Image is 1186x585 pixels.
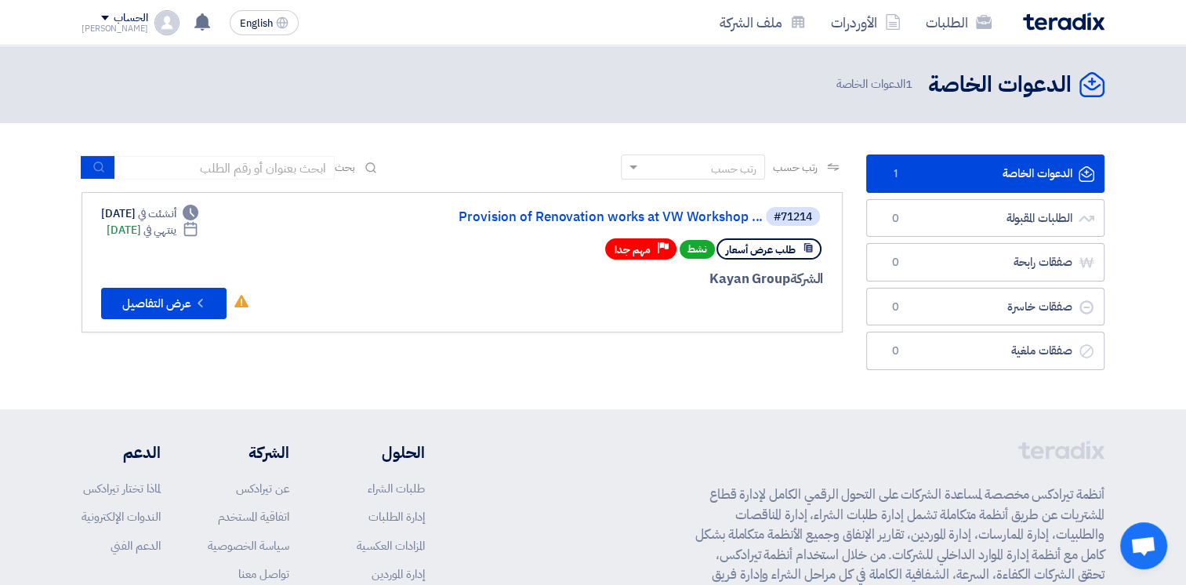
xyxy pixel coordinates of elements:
div: Kayan Group [446,269,823,289]
a: تواصل معنا [238,565,289,583]
span: English [240,18,273,29]
a: Provision of Renovation works at VW Workshop ... [449,210,763,224]
a: المزادات العكسية [357,537,425,554]
a: الدعوات الخاصة1 [866,154,1104,193]
a: الأوردرات [818,4,913,41]
span: أنشئت في [138,205,176,222]
a: عن تيرادكس [236,480,289,497]
a: Open chat [1120,522,1167,569]
span: مهم جدا [615,242,651,257]
a: صفقات رابحة0 [866,243,1104,282]
span: الشركة [790,269,824,289]
div: #71214 [774,212,812,223]
span: نشط [680,240,715,259]
li: الدعم [82,441,161,464]
span: ينتهي في [143,222,176,238]
span: رتب حسب [773,159,818,176]
a: الدعم الفني [111,537,161,554]
span: 0 [886,211,905,227]
div: الحساب [114,12,147,25]
a: سياسة الخصوصية [208,537,289,554]
a: إدارة الطلبات [368,508,425,525]
li: الشركة [208,441,289,464]
div: [PERSON_NAME] [82,24,148,33]
span: 0 [886,343,905,359]
span: 1 [905,75,912,93]
span: 0 [886,255,905,271]
span: 0 [886,300,905,315]
li: الحلول [336,441,425,464]
a: صفقات خاسرة0 [866,288,1104,326]
a: ملف الشركة [707,4,818,41]
h2: الدعوات الخاصة [928,70,1072,100]
img: Teradix logo [1023,13,1104,31]
a: إدارة الموردين [372,565,425,583]
span: بحث [335,159,355,176]
input: ابحث بعنوان أو رقم الطلب [115,156,335,180]
a: الندوات الإلكترونية [82,508,161,525]
span: الدعوات الخاصة [836,75,916,93]
span: طلب عرض أسعار [726,242,796,257]
img: profile_test.png [154,10,180,35]
a: لماذا تختار تيرادكس [83,480,161,497]
a: طلبات الشراء [368,480,425,497]
button: عرض التفاصيل [101,288,227,319]
a: الطلبات [913,4,1004,41]
a: اتفاقية المستخدم [218,508,289,525]
div: [DATE] [107,222,198,238]
span: 1 [886,166,905,182]
a: الطلبات المقبولة0 [866,199,1104,238]
div: رتب حسب [711,161,756,177]
button: English [230,10,299,35]
div: [DATE] [101,205,198,222]
a: صفقات ملغية0 [866,332,1104,370]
